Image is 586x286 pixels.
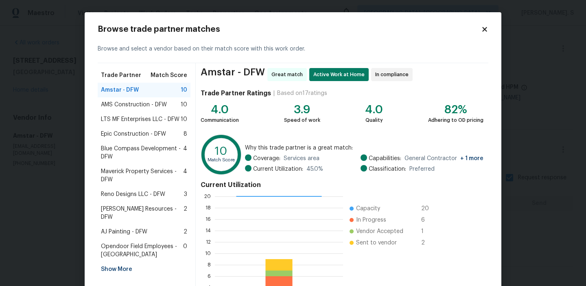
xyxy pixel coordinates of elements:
[201,68,265,81] span: Amstar - DFW
[375,70,412,79] span: In compliance
[245,144,483,152] span: Why this trade partner is a great match:
[184,228,187,236] span: 2
[184,190,187,198] span: 3
[277,89,327,97] div: Based on 17 ratings
[151,71,187,79] span: Match Score
[183,242,187,259] span: 0
[206,228,211,233] text: 14
[421,239,434,247] span: 2
[284,106,320,114] div: 3.9
[365,106,383,114] div: 4.0
[181,115,187,123] span: 10
[421,216,434,224] span: 6
[201,106,239,114] div: 4.0
[101,101,167,109] span: AMS Construction - DFW
[101,86,139,94] span: Amstar - DFW
[313,70,368,79] span: Active Work at Home
[215,145,227,157] text: 10
[208,158,235,162] text: Match Score
[98,35,488,63] div: Browse and select a vendor based on their match score with this work order.
[365,116,383,124] div: Quality
[284,116,320,124] div: Speed of work
[101,71,141,79] span: Trade Partner
[206,217,211,222] text: 16
[98,262,190,277] div: Show More
[206,205,211,210] text: 18
[201,89,271,97] h4: Trade Partner Ratings
[409,165,435,173] span: Preferred
[101,190,165,198] span: Reno Designs LLC - DFW
[460,156,483,161] span: + 1 more
[204,194,211,199] text: 20
[208,262,211,267] text: 8
[306,165,323,173] span: 45.0 %
[356,239,397,247] span: Sent to vendor
[101,205,184,221] span: [PERSON_NAME] Resources - DFW
[201,181,483,189] h4: Current Utilization
[284,154,319,163] span: Services area
[405,154,483,163] span: General Contractor
[428,116,483,124] div: Adhering to OD pricing
[101,242,183,259] span: Opendoor Field Employees - [GEOGRAPHIC_DATA]
[101,167,183,184] span: Maverick Property Services - DFW
[101,228,147,236] span: AJ Painting - DFW
[421,205,434,213] span: 20
[253,154,280,163] span: Coverage:
[271,70,306,79] span: Great match
[206,240,211,244] text: 12
[369,165,406,173] span: Classification:
[356,205,380,213] span: Capacity
[428,106,483,114] div: 82%
[201,116,239,124] div: Communication
[271,89,277,97] div: |
[356,216,386,224] span: In Progress
[208,274,211,279] text: 6
[183,167,187,184] span: 4
[181,86,187,94] span: 10
[205,251,211,256] text: 10
[356,227,403,235] span: Vendor Accepted
[101,115,179,123] span: LTS MF Enterprises LLC - DFW
[369,154,401,163] span: Capabilities:
[98,25,481,33] h2: Browse trade partner matches
[183,145,187,161] span: 4
[421,227,434,235] span: 1
[184,130,187,138] span: 8
[101,145,183,161] span: Blue Compass Development - DFW
[181,101,187,109] span: 10
[184,205,187,221] span: 2
[101,130,166,138] span: Epic Construction - DFW
[253,165,303,173] span: Current Utilization:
